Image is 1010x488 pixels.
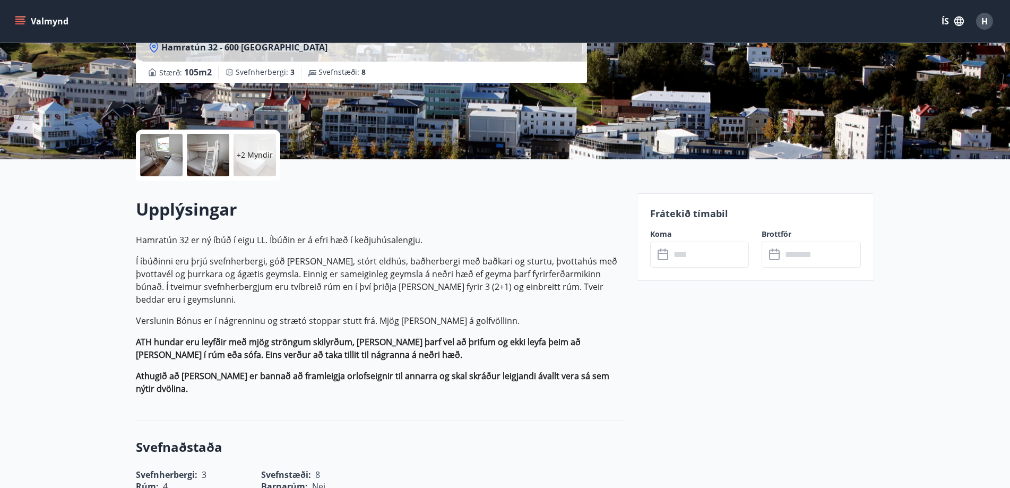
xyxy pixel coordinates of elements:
p: Frátekið tímabil [650,207,861,220]
strong: ATH hundar eru leyfðir með mjög ströngum skilyrðum, [PERSON_NAME] þarf vel að þrifum og ekki leyf... [136,336,581,361]
span: Hamratún 32 - 600 [GEOGRAPHIC_DATA] [161,41,327,53]
span: 3 [290,67,295,77]
strong: Athugið að [PERSON_NAME] er bannað að framleigja orlofseignir til annarra og skal skráður leigjan... [136,370,609,395]
label: Koma [650,229,749,239]
p: Í íbúðinni eru þrjú svefnherbergi, góð [PERSON_NAME], stórt eldhús, baðherbergi með baðkari og st... [136,255,624,306]
button: ÍS [936,12,970,31]
span: Svefnherbergi : [236,67,295,78]
button: H [972,8,997,34]
span: Svefnstæði : [318,67,366,78]
span: H [981,15,988,27]
span: Stærð : [159,66,212,79]
p: Hamratún 32 er ný íbúð í eigu LL. Íbúðin er á efri hæð í keðjuhúsalengju. [136,234,624,246]
span: 8 [361,67,366,77]
label: Brottför [762,229,861,239]
h2: Upplýsingar [136,198,624,221]
span: 105 m2 [184,66,212,78]
p: +2 Myndir [237,150,273,160]
h3: Svefnaðstaða [136,438,624,456]
button: menu [13,12,73,31]
p: Verslunin Bónus er í nágrenninu og strætó stoppar stutt frá. Mjög [PERSON_NAME] á golfvöllinn. [136,314,624,327]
